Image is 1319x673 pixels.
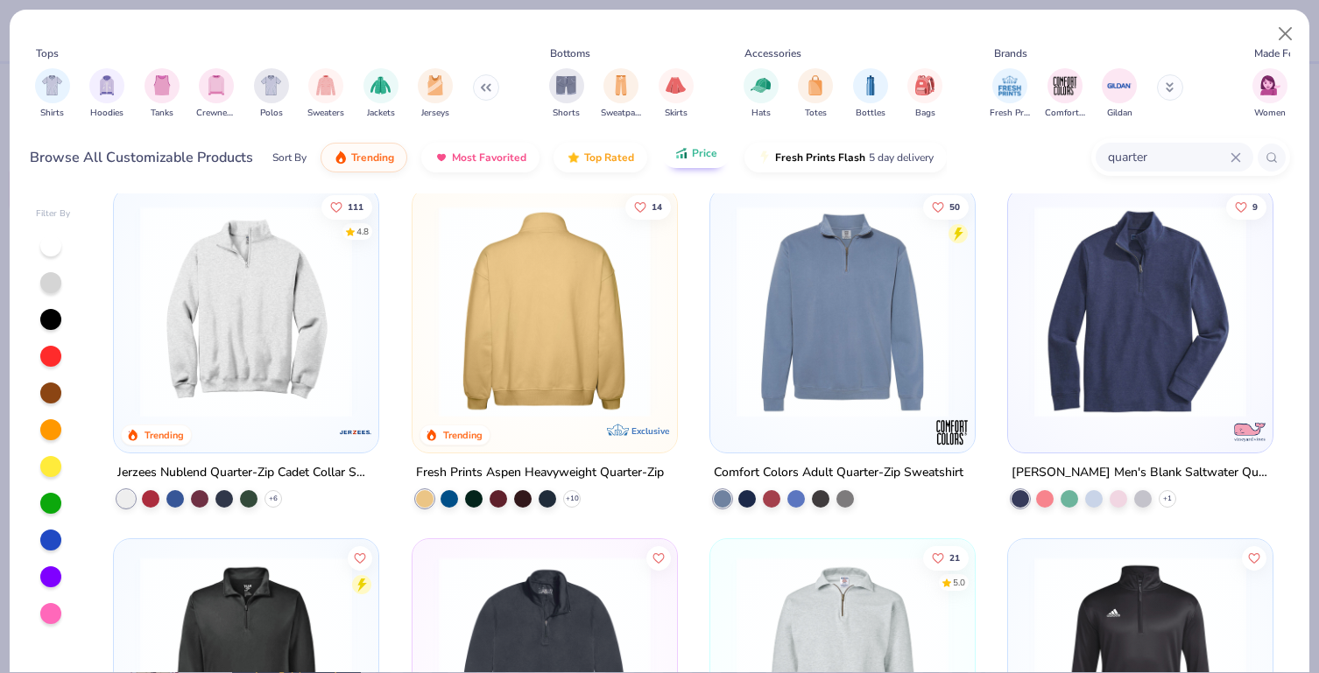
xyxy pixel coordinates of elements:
[254,68,289,120] button: filter button
[651,202,661,211] span: 14
[196,107,236,120] span: Crewnecks
[42,75,62,95] img: Shirts Image
[429,206,659,417] img: f70527af-4fab-4d83-b07e-8fc97e9685e6
[869,148,934,168] span: 5 day delivery
[307,68,344,120] button: filter button
[550,46,590,61] div: Bottoms
[152,75,172,95] img: Tanks Image
[758,151,772,165] img: flash.gif
[798,68,833,120] button: filter button
[565,494,578,504] span: + 10
[659,68,694,120] div: filter for Skirts
[553,107,580,120] span: Shorts
[269,494,278,504] span: + 6
[806,75,825,95] img: Totes Image
[1102,68,1137,120] button: filter button
[35,68,70,120] button: filter button
[915,107,935,120] span: Bags
[949,554,960,563] span: 21
[1106,147,1231,167] input: Try "T-Shirt"
[1254,46,1298,61] div: Made For
[907,68,942,120] button: filter button
[363,68,399,120] div: filter for Jackets
[334,151,348,165] img: trending.gif
[1045,107,1085,120] span: Comfort Colors
[798,68,833,120] div: filter for Totes
[260,107,283,120] span: Polos
[744,68,779,120] button: filter button
[1102,68,1137,120] div: filter for Gildan
[421,107,449,120] span: Jerseys
[556,75,576,95] img: Shorts Image
[853,68,888,120] div: filter for Bottles
[1026,206,1255,417] img: 2e05ffe9-0376-4bc5-879e-2fa83c73fb28
[659,206,889,417] img: a5fef0f3-26ac-4d1f-8e04-62fc7b7c0c3a
[549,68,584,120] div: filter for Shorts
[659,68,694,120] button: filter button
[923,194,969,219] button: Like
[957,206,1187,417] img: 9542a996-6080-48f7-9ac1-fff86039e4db
[1252,68,1287,120] button: filter button
[692,146,717,160] span: Price
[631,425,669,437] span: Exclusive
[272,150,307,165] div: Sort By
[1163,494,1172,504] span: + 1
[418,68,453,120] div: filter for Jerseys
[36,207,71,221] div: Filter By
[35,68,70,120] div: filter for Shirts
[452,151,526,165] span: Most Favorited
[254,68,289,120] div: filter for Polos
[370,75,391,95] img: Jackets Image
[1242,546,1266,571] button: Like
[1232,415,1267,450] img: Vineyard Vines logo
[207,75,226,95] img: Crewnecks Image
[426,75,445,95] img: Jerseys Image
[363,68,399,120] button: filter button
[1269,18,1302,51] button: Close
[601,68,641,120] div: filter for Sweatpants
[744,46,801,61] div: Accessories
[348,546,372,571] button: Like
[1260,75,1280,95] img: Women Image
[744,68,779,120] div: filter for Hats
[30,147,253,168] div: Browse All Customizable Products
[601,107,641,120] span: Sweatpants
[89,68,124,120] button: filter button
[145,68,180,120] div: filter for Tanks
[714,462,963,484] div: Comfort Colors Adult Quarter-Zip Sweatshirt
[1052,73,1078,99] img: Comfort Colors Image
[316,75,336,95] img: Sweaters Image
[307,68,344,120] div: filter for Sweaters
[997,73,1023,99] img: Fresh Prints Image
[418,68,453,120] button: filter button
[907,68,942,120] div: filter for Bags
[90,107,123,120] span: Hoodies
[751,107,771,120] span: Hats
[1254,107,1286,120] span: Women
[994,46,1027,61] div: Brands
[416,462,664,484] div: Fresh Prints Aspen Heavyweight Quarter-Zip
[367,107,395,120] span: Jackets
[351,151,394,165] span: Trending
[1045,68,1085,120] button: filter button
[348,202,363,211] span: 111
[434,151,448,165] img: most_fav.gif
[1226,194,1266,219] button: Like
[549,68,584,120] button: filter button
[601,68,641,120] button: filter button
[751,75,771,95] img: Hats Image
[321,143,407,172] button: Trending
[990,68,1030,120] div: filter for Fresh Prints
[554,143,647,172] button: Top Rated
[661,138,730,168] button: Price
[131,206,361,417] img: ff4ddab5-f3f6-4a83-b930-260fe1a46572
[1012,462,1269,484] div: [PERSON_NAME] Men's Blank Saltwater Quarter-Zip
[990,68,1030,120] button: filter button
[117,462,375,484] div: Jerzees Nublend Quarter-Zip Cadet Collar Sweatshirt
[990,107,1030,120] span: Fresh Prints
[567,151,581,165] img: TopRated.gif
[584,151,634,165] span: Top Rated
[261,75,281,95] img: Polos Image
[36,46,59,61] div: Tops
[97,75,116,95] img: Hoodies Image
